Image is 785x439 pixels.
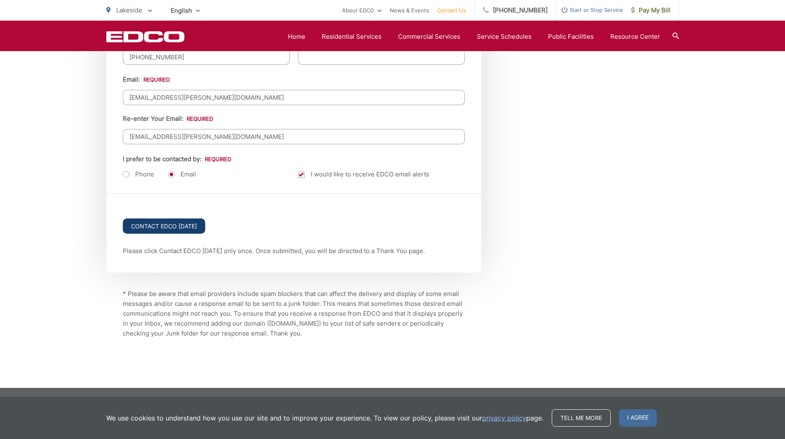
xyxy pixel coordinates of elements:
span: I agree [619,409,657,427]
label: Phone [123,170,154,178]
a: Home [288,32,305,42]
a: Commercial Services [398,32,460,42]
a: News & Events [390,5,429,15]
p: We use cookies to understand how you use our site and to improve your experience. To view our pol... [106,413,544,423]
p: * Please be aware that email providers include spam blockers that can affect the delivery and dis... [123,289,465,338]
a: Public Facilities [548,32,594,42]
label: Email [168,170,196,178]
a: Contact Us [437,5,466,15]
a: privacy policy [482,413,526,423]
label: Re-enter Your Email: [123,115,213,122]
span: Lakeside [116,6,142,14]
label: I would like to receive EDCO email alerts [298,169,429,179]
span: English [164,3,206,18]
a: EDCD logo. Return to the homepage. [106,31,185,42]
label: Email: [123,76,170,83]
input: Contact EDCO [DATE] [123,218,205,234]
p: Please click Contact EDCO [DATE] only once. Once submitted, you will be directed to a Thank You p... [123,246,465,256]
a: About EDCO [342,5,382,15]
a: Service Schedules [477,32,532,42]
a: Resource Center [610,32,660,42]
span: Pay My Bill [631,5,670,15]
a: Tell me more [552,409,611,427]
a: Residential Services [322,32,382,42]
label: I prefer to be contacted by: [123,155,231,163]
